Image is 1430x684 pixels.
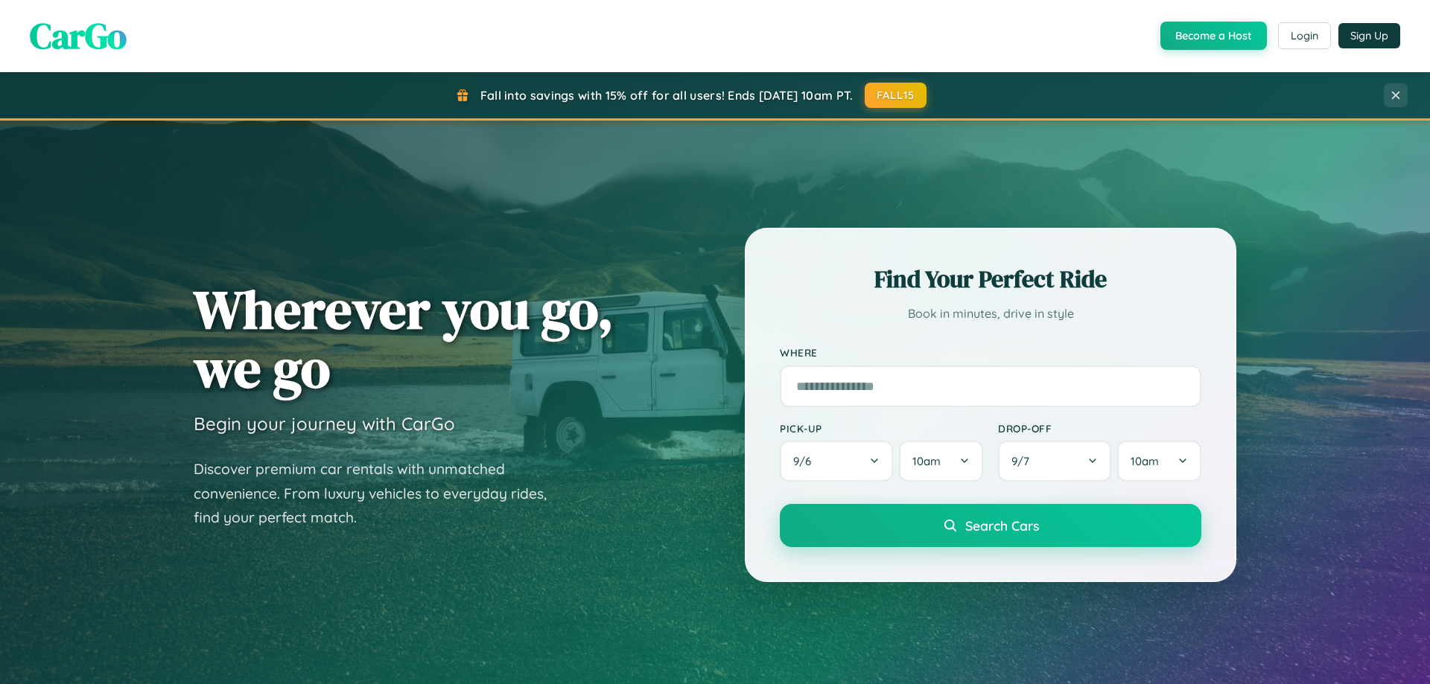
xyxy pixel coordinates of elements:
[780,347,1201,359] label: Where
[480,88,854,103] span: Fall into savings with 15% off for all users! Ends [DATE] 10am PT.
[780,263,1201,295] h2: Find Your Perfect Ride
[998,441,1111,482] button: 9/7
[1338,23,1400,48] button: Sign Up
[780,441,893,482] button: 9/6
[998,422,1201,435] label: Drop-off
[1278,22,1331,49] button: Login
[194,412,455,435] h3: Begin your journey with CarGo
[1117,441,1201,482] button: 10am
[912,454,941,468] span: 10am
[1131,454,1159,468] span: 10am
[194,457,566,530] p: Discover premium car rentals with unmatched convenience. From luxury vehicles to everyday rides, ...
[865,83,927,108] button: FALL15
[1011,454,1037,468] span: 9 / 7
[780,422,983,435] label: Pick-up
[194,280,614,397] h1: Wherever you go, we go
[780,303,1201,325] p: Book in minutes, drive in style
[793,454,819,468] span: 9 / 6
[780,504,1201,547] button: Search Cars
[899,441,983,482] button: 10am
[1160,22,1267,50] button: Become a Host
[30,11,127,60] span: CarGo
[965,517,1039,534] span: Search Cars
